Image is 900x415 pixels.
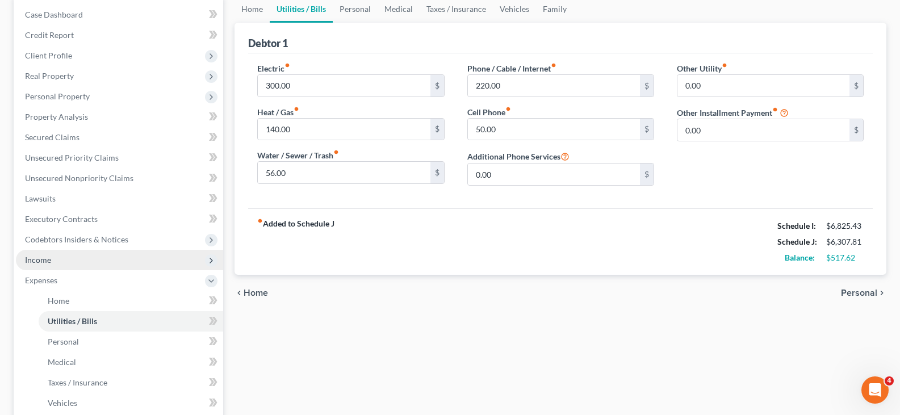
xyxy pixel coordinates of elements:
label: Cell Phone [467,106,511,118]
label: Phone / Cable / Internet [467,62,556,74]
span: Taxes / Insurance [48,378,107,387]
input: -- [258,75,430,97]
a: Unsecured Nonpriority Claims [16,168,223,188]
div: $ [430,75,444,97]
span: Unsecured Nonpriority Claims [25,173,133,183]
span: Secured Claims [25,132,79,142]
span: Real Property [25,71,74,81]
span: Vehicles [48,398,77,408]
div: $ [640,164,654,185]
span: Expenses [25,275,57,285]
div: $ [430,119,444,140]
a: Taxes / Insurance [39,372,223,393]
label: Other Utility [677,62,727,74]
a: Vehicles [39,393,223,413]
div: $ [430,162,444,183]
span: Client Profile [25,51,72,60]
span: Unsecured Priority Claims [25,153,119,162]
input: -- [468,75,640,97]
i: fiber_manual_record [257,218,263,224]
span: Codebtors Insiders & Notices [25,234,128,244]
strong: Schedule J: [777,237,817,246]
a: Case Dashboard [16,5,223,25]
strong: Schedule I: [777,221,816,230]
i: fiber_manual_record [722,62,727,68]
span: Medical [48,357,76,367]
i: fiber_manual_record [505,106,511,112]
a: Personal [39,332,223,352]
a: Medical [39,352,223,372]
span: Income [25,255,51,265]
input: -- [677,119,849,141]
input: -- [258,119,430,140]
a: Home [39,291,223,311]
div: $ [640,119,654,140]
span: Personal [48,337,79,346]
i: fiber_manual_record [294,106,299,112]
i: fiber_manual_record [284,62,290,68]
span: Utilities / Bills [48,316,97,326]
label: Electric [257,62,290,74]
a: Utilities / Bills [39,311,223,332]
i: chevron_right [877,288,886,297]
button: chevron_left Home [235,288,268,297]
strong: Added to Schedule J [257,218,334,266]
iframe: Intercom live chat [861,376,889,404]
button: Personal chevron_right [841,288,886,297]
label: Heat / Gas [257,106,299,118]
div: $ [640,75,654,97]
div: $6,825.43 [826,220,864,232]
a: Secured Claims [16,127,223,148]
a: Unsecured Priority Claims [16,148,223,168]
i: fiber_manual_record [333,149,339,155]
a: Lawsuits [16,188,223,209]
strong: Balance: [785,253,815,262]
span: Executory Contracts [25,214,98,224]
span: Case Dashboard [25,10,83,19]
i: chevron_left [235,288,244,297]
div: Debtor 1 [248,36,288,50]
a: Credit Report [16,25,223,45]
a: Property Analysis [16,107,223,127]
input: -- [258,162,430,183]
label: Other Installment Payment [677,107,778,119]
i: fiber_manual_record [772,107,778,112]
label: Additional Phone Services [467,149,570,163]
label: Water / Sewer / Trash [257,149,339,161]
span: 4 [885,376,894,385]
span: Home [244,288,268,297]
span: Lawsuits [25,194,56,203]
div: $517.62 [826,252,864,263]
span: Personal [841,288,877,297]
span: Credit Report [25,30,74,40]
div: $6,307.81 [826,236,864,248]
input: -- [468,119,640,140]
a: Executory Contracts [16,209,223,229]
i: fiber_manual_record [551,62,556,68]
input: -- [677,75,849,97]
span: Property Analysis [25,112,88,121]
div: $ [849,119,863,141]
span: Personal Property [25,91,90,101]
input: -- [468,164,640,185]
span: Home [48,296,69,305]
div: $ [849,75,863,97]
